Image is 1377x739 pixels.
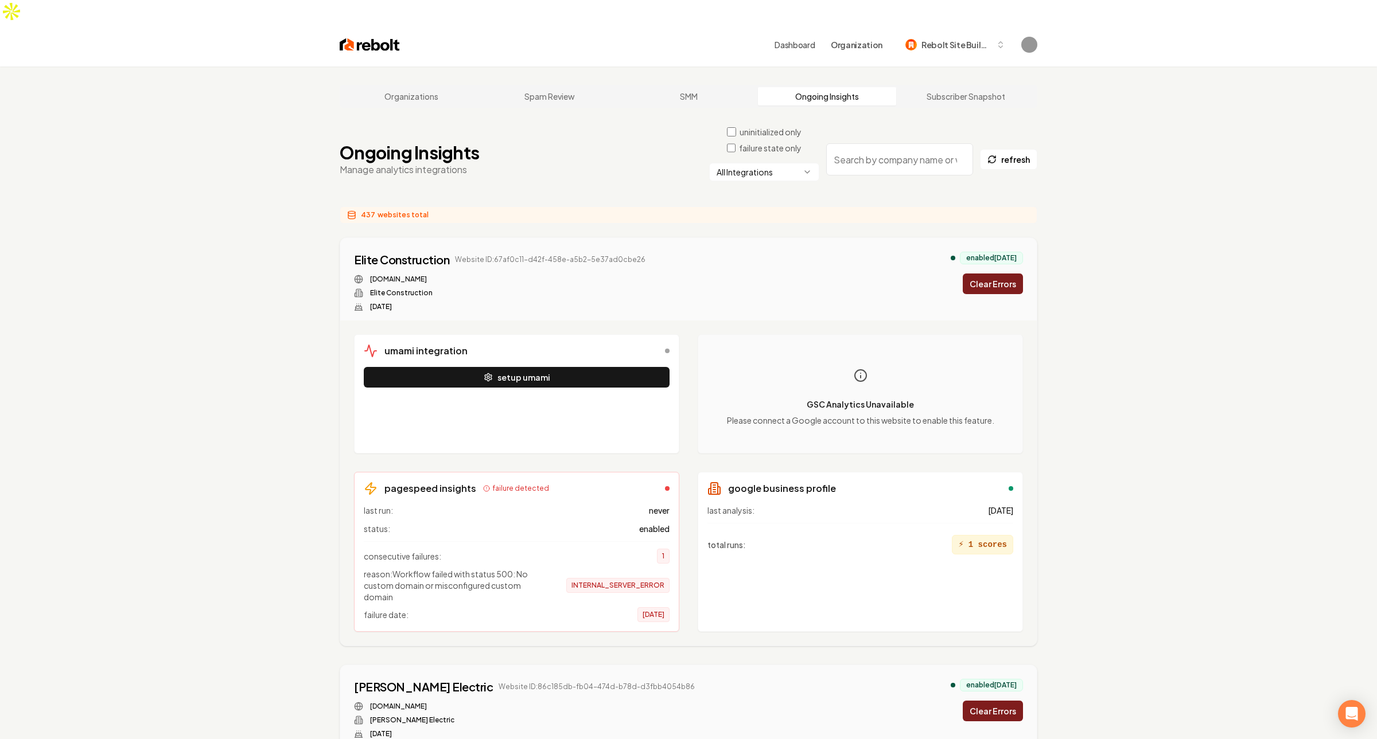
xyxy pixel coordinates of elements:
[727,398,994,410] p: GSC Analytics Unavailable
[896,87,1035,105] a: Subscriber Snapshot
[378,210,429,220] span: websites total
[637,607,670,622] span: [DATE]
[988,505,1013,516] span: [DATE]
[963,701,1023,721] button: Clear Errors
[727,415,994,426] p: Please connect a Google account to this website to enable this feature.
[492,484,549,493] span: failure detected
[963,273,1023,294] button: Clear Errors
[384,482,476,495] h3: pagespeed insights
[960,679,1023,691] div: enabled [DATE]
[364,568,547,603] span: reason: Workflow failed with status 500: No custom domain or misconfigured custom domain
[960,252,1023,264] div: enabled [DATE]
[342,87,481,105] a: Organizations
[364,505,393,516] span: last run:
[364,523,390,534] span: status:
[364,550,441,562] span: consecutive failures:
[361,210,375,220] span: 437
[707,539,746,550] span: total runs :
[1338,700,1366,728] div: Open Intercom Messenger
[384,344,468,358] h3: umami integration
[824,34,889,55] button: Organization
[649,505,670,516] span: never
[354,679,493,695] a: [PERSON_NAME] Electric
[340,142,479,163] h1: Ongoing Insights
[455,255,645,264] span: Website ID: 67af0c11-d42f-458e-a5b2-5e37ad0cbe26
[566,578,670,593] span: INTERNAL_SERVER_ERROR
[619,87,758,105] a: SMM
[364,609,409,620] span: failure date:
[775,39,815,50] a: Dashboard
[499,682,695,691] span: Website ID: 86c185db-fb04-474d-b78d-d3fbb4054b86
[354,702,695,711] div: Website
[728,482,836,495] h3: google business profile
[340,163,479,177] p: Manage analytics integrations
[740,126,802,138] label: uninitialized only
[951,683,955,687] div: analytics enabled
[370,275,427,284] a: [DOMAIN_NAME]
[952,535,1013,554] div: 1 scores
[665,486,670,491] div: failed
[665,349,670,353] div: disabled
[951,256,955,260] div: analytics enabled
[1021,37,1037,53] button: Open user button
[354,275,645,284] div: Website
[354,252,449,268] a: Elite Construction
[826,143,973,175] input: Search by company name or website ID
[1009,486,1013,491] div: enabled
[921,39,991,51] span: Rebolt Site Builder
[639,523,670,534] span: enabled
[340,37,400,53] img: Rebolt Logo
[958,538,964,552] span: ⚡
[980,149,1037,170] button: refresh
[657,549,670,564] span: 1
[1021,37,1037,53] img: Sagar Soni
[707,505,754,516] span: last analysis:
[758,87,897,105] a: Ongoing Insights
[481,87,620,105] a: Spam Review
[905,39,917,50] img: Rebolt Site Builder
[370,702,427,711] a: [DOMAIN_NAME]
[364,367,670,388] button: setup umami
[739,142,802,154] label: failure state only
